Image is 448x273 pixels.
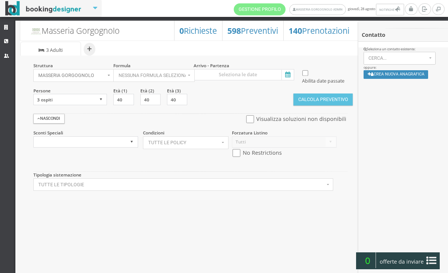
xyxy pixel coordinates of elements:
[289,4,346,15] a: Masseria Gorgognolo Admin
[234,3,286,15] a: Gestione Profilo
[234,3,405,15] span: giovedì, 28 agosto
[359,252,376,268] span: 0
[368,56,427,61] span: Cerca...
[377,256,426,268] span: offerte da inviare
[376,4,404,15] button: Notifiche
[364,47,443,52] div: Seleziona un contatto esistente:
[358,47,448,84] div: oppure:
[5,1,81,16] img: BookingDesigner.com
[364,52,436,65] button: Cerca...
[364,70,428,79] button: Crea nuova anagrafica
[362,31,385,38] b: Contatto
